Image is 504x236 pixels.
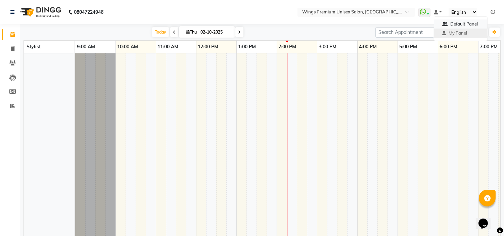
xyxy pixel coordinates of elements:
[156,42,180,52] a: 11:00 AM
[277,42,298,52] a: 2:00 PM
[184,30,198,35] span: Thu
[478,42,500,52] a: 7:00 PM
[398,42,419,52] a: 5:00 PM
[317,42,338,52] a: 3:00 PM
[196,42,220,52] a: 12:00 PM
[198,27,232,37] input: 2025-10-02
[358,42,379,52] a: 4:00 PM
[375,27,434,38] input: Search Appointment
[74,3,103,21] b: 08047224946
[75,42,97,52] a: 9:00 AM
[152,27,169,37] span: Today
[450,21,478,27] span: Default Panel
[27,44,41,50] span: Stylist
[116,42,140,52] a: 10:00 AM
[476,209,497,229] iframe: chat widget
[17,3,63,21] img: logo
[237,42,258,52] a: 1:00 PM
[449,30,467,36] span: My Panel
[438,42,459,52] a: 6:00 PM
